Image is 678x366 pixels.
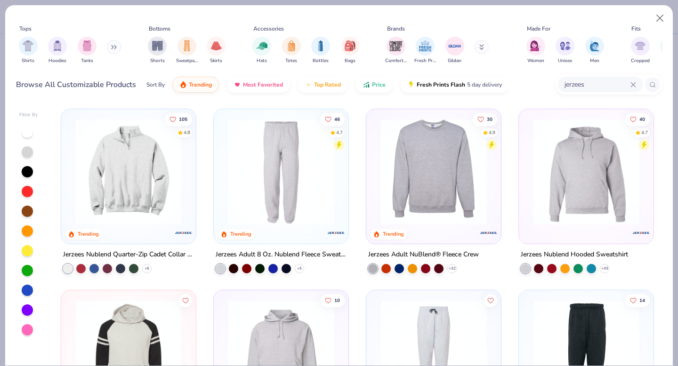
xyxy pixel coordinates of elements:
img: Jerzees logo [631,223,650,242]
span: Price [372,81,386,88]
img: Jerzees logo [479,223,498,242]
span: Shorts [150,57,165,64]
span: + 32 [448,266,455,271]
div: filter for Fresh Prints [414,37,436,64]
div: filter for Shorts [148,37,167,64]
img: Totes Image [286,40,297,51]
div: filter for Skirts [207,37,226,64]
button: Most Favorited [226,77,290,93]
div: Bottoms [149,24,170,33]
img: 3a414f12-a4cb-4ca9-8ee8-e32b16d9a56c [528,119,644,225]
button: Fresh Prints Flash5 day delivery [400,77,509,93]
span: Men [590,57,599,64]
img: most_fav.gif [234,81,241,88]
img: Shorts Image [152,40,163,51]
span: Tanks [81,57,93,64]
span: Totes [285,57,297,64]
img: Jerzees logo [327,223,346,242]
img: bfcb3af6-33ca-4fb1-878d-461b12552e5f [491,119,607,225]
button: filter button [282,37,301,64]
div: filter for Cropped [631,37,650,64]
span: Hoodies [48,57,66,64]
img: Bags Image [345,40,355,51]
img: Fresh Prints Image [418,39,432,53]
div: 4.9 [489,129,495,136]
div: filter for Unisex [556,37,574,64]
button: Close [651,9,669,27]
button: filter button [311,37,330,64]
div: filter for Gildan [445,37,464,64]
img: Cropped Image [635,40,646,51]
span: Skirts [210,57,222,64]
div: Fits [631,24,641,33]
div: Jerzees Nublend Quarter-Zip Cadet Collar Sweatshirt [63,249,194,261]
span: Fresh Prints [414,57,436,64]
div: Sort By [146,80,165,89]
button: filter button [445,37,464,64]
button: filter button [148,37,167,64]
button: filter button [207,37,226,64]
div: Brands [387,24,405,33]
div: Accessories [253,24,284,33]
span: Most Favorited [243,81,283,88]
span: Unisex [558,57,572,64]
span: Gildan [448,57,461,64]
img: Women Image [530,40,541,51]
span: Hats [257,57,267,64]
span: Trending [189,81,212,88]
button: filter button [48,37,67,64]
div: Jerzees Nublend Hooded Sweatshirt [521,249,628,261]
div: filter for Hoodies [48,37,67,64]
button: filter button [556,37,574,64]
button: filter button [631,37,650,64]
button: filter button [176,37,198,64]
span: 30 [487,117,492,121]
button: Like [320,294,345,307]
button: filter button [341,37,360,64]
img: 665f1cf0-24f0-4774-88c8-9b49303e6076 [223,119,339,225]
button: Like [320,112,345,126]
span: 5 day delivery [467,80,502,90]
div: 4.8 [184,129,191,136]
span: Bags [345,57,355,64]
span: Shirts [22,57,34,64]
div: filter for Comfort Colors [385,37,407,64]
img: 6cea5deb-12ff-40e0-afe1-d9c864774007 [376,119,492,225]
button: filter button [78,37,97,64]
span: 46 [334,117,340,121]
img: Gildan Image [448,39,462,53]
button: Top Rated [298,77,348,93]
span: Fresh Prints Flash [417,81,465,88]
button: filter button [385,37,407,64]
span: + 43 [601,266,608,271]
div: filter for Men [585,37,604,64]
div: filter for Tanks [78,37,97,64]
div: Filter By [19,111,38,119]
span: 10 [334,298,340,302]
div: Jerzees Adult 8 Oz. Nublend Fleece Sweatpants [216,249,347,261]
span: + 5 [297,266,302,271]
button: Like [165,112,193,126]
span: Bottles [313,57,329,64]
img: Tanks Image [82,40,92,51]
div: Made For [527,24,550,33]
img: Hoodies Image [52,40,63,51]
div: filter for Bottles [311,37,330,64]
button: Like [484,294,497,307]
button: Like [179,294,193,307]
img: 486943b6-5e17-489f-a3b1-8047dc7743c2 [339,119,455,225]
div: Tops [19,24,32,33]
img: Unisex Image [560,40,571,51]
span: + 6 [145,266,149,271]
button: filter button [414,37,436,64]
button: filter button [19,37,38,64]
span: Top Rated [314,81,341,88]
div: 4.7 [641,129,648,136]
img: TopRated.gif [305,81,312,88]
img: Skirts Image [211,40,222,51]
img: Bottles Image [315,40,326,51]
span: 105 [179,117,188,121]
span: Comfort Colors [385,57,407,64]
button: Price [355,77,393,93]
button: Trending [172,77,219,93]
